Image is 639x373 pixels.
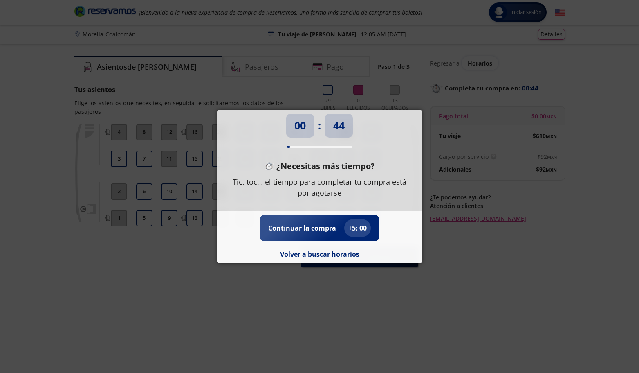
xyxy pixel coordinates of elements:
[268,219,371,237] button: Continuar la compra+5: 00
[592,326,631,365] iframe: Messagebird Livechat Widget
[294,118,306,133] p: 00
[348,223,367,233] p: + 5 : 00
[318,118,321,133] p: :
[268,223,336,233] p: Continuar la compra
[276,160,375,172] p: ¿Necesitas más tiempo?
[280,249,359,259] button: Volver a buscar horarios
[333,118,345,133] p: 44
[230,176,410,199] p: Tic, toc… el tiempo para completar tu compra está por agotarse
